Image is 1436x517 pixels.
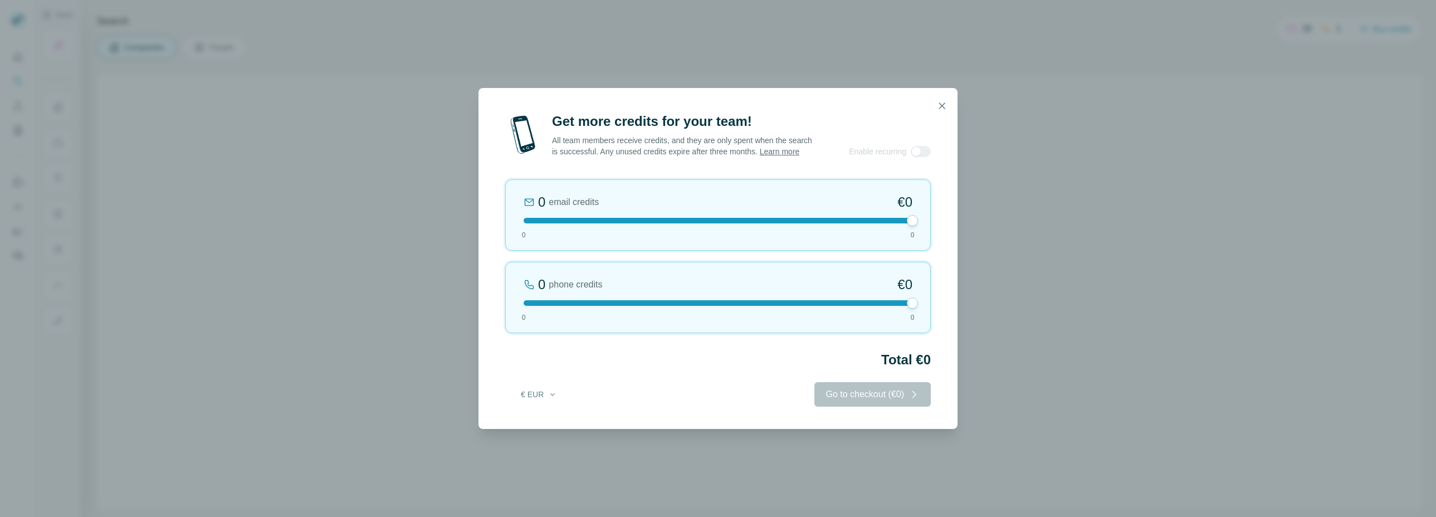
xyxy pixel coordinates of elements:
span: 0 [522,313,526,323]
span: 0 [522,230,526,240]
span: email credits [549,196,599,209]
a: Learn more [760,147,800,156]
span: €0 [897,193,912,211]
div: 0 [538,276,545,294]
span: €0 [897,276,912,294]
span: 0 [911,230,915,240]
h2: Total €0 [505,351,931,369]
span: 0 [911,313,915,323]
span: Enable recurring [849,146,906,157]
img: mobile-phone [505,113,541,157]
button: € EUR [513,384,565,404]
span: phone credits [549,278,602,291]
div: 0 [538,193,545,211]
p: All team members receive credits, and they are only spent when the search is successful. Any unus... [552,135,813,157]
